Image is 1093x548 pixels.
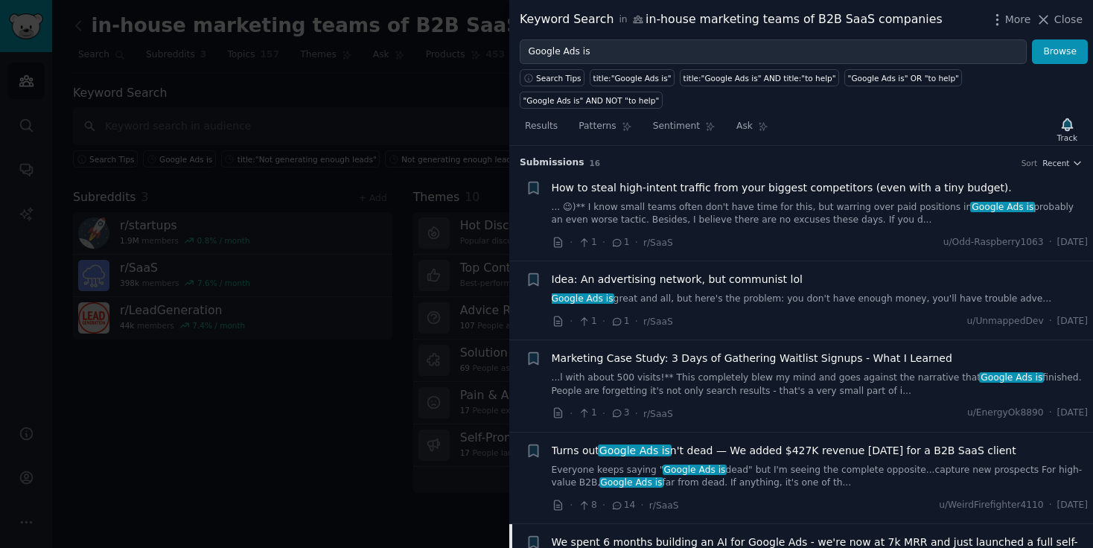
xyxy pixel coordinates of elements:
[967,315,1044,328] span: u/UnmappedDev
[1049,236,1052,249] span: ·
[602,406,605,421] span: ·
[1042,158,1069,168] span: Recent
[552,201,1089,227] a: ... 😉)** I know small teams often don't have time for this, but warring over paid positions inGoo...
[578,236,596,249] span: 1
[736,120,753,133] span: Ask
[643,409,673,419] span: r/SaaS
[552,293,1089,306] a: Google Ads isgreat and all, but here's the problem: you don't have enough money, you'll have trou...
[611,407,629,420] span: 3
[1057,315,1088,328] span: [DATE]
[590,159,601,168] span: 16
[990,12,1031,28] button: More
[570,406,573,421] span: ·
[1057,407,1088,420] span: [DATE]
[536,73,581,83] span: Search Tips
[663,465,727,475] span: Google Ads is
[525,120,558,133] span: Results
[635,235,638,250] span: ·
[731,115,774,145] a: Ask
[611,315,629,328] span: 1
[578,407,596,420] span: 1
[552,464,1089,490] a: Everyone keeps saying "Google Ads isdead" but I'm seeing the complete opposite...capture new pros...
[520,156,584,170] span: Submission s
[1049,315,1052,328] span: ·
[550,293,615,304] span: Google Ads is
[570,235,573,250] span: ·
[649,500,679,511] span: r/SaaS
[520,92,663,109] a: "Google Ads is" AND NOT "to help"
[602,497,605,513] span: ·
[520,69,584,86] button: Search Tips
[598,445,671,456] span: Google Ads is
[552,180,1012,196] a: How to steal high-intent traffic from your biggest competitors (even with a tiny budget).
[979,372,1044,383] span: Google Ads is
[578,315,596,328] span: 1
[970,202,1035,212] span: Google Ads is
[520,10,943,29] div: Keyword Search in-house marketing teams of B2B SaaS companies
[552,351,952,366] a: Marketing Case Study: 3 Days of Gathering Waitlist Signups - What I Learned
[578,499,596,512] span: 8
[635,313,638,329] span: ·
[635,406,638,421] span: ·
[1057,236,1088,249] span: [DATE]
[1052,114,1083,145] button: Track
[552,372,1089,398] a: ...l with about 500 visits!** This completely blew my mind and goes against the narrative thatGoo...
[1049,499,1052,512] span: ·
[590,69,675,86] a: title:"Google Ads is"
[1057,133,1077,143] div: Track
[579,120,616,133] span: Patterns
[640,497,643,513] span: ·
[1042,158,1083,168] button: Recent
[848,73,959,83] div: "Google Ads is" OR "to help"
[1005,12,1031,28] span: More
[643,238,673,248] span: r/SaaS
[619,13,627,27] span: in
[611,499,635,512] span: 14
[552,443,1016,459] a: Turns outGoogle Ads isn't dead — We added $427K revenue [DATE] for a B2B SaaS client
[683,73,836,83] div: title:"Google Ads is" AND title:"to help"
[1054,12,1083,28] span: Close
[602,235,605,250] span: ·
[520,39,1027,65] input: Try a keyword related to your business
[653,120,700,133] span: Sentiment
[1022,158,1038,168] div: Sort
[1049,407,1052,420] span: ·
[552,443,1016,459] span: Turns out n't dead — We added $427K revenue [DATE] for a B2B SaaS client
[943,236,1044,249] span: u/Odd-Raspberry1063
[552,272,803,287] a: Idea: An advertising network, but communist lol
[523,95,660,106] div: "Google Ads is" AND NOT "to help"
[844,69,962,86] a: "Google Ads is" OR "to help"
[939,499,1044,512] span: u/WeirdFirefighter4110
[602,313,605,329] span: ·
[1032,39,1088,65] button: Browse
[570,313,573,329] span: ·
[611,236,629,249] span: 1
[680,69,839,86] a: title:"Google Ads is" AND title:"to help"
[520,115,563,145] a: Results
[643,316,673,327] span: r/SaaS
[570,497,573,513] span: ·
[1057,499,1088,512] span: [DATE]
[967,407,1044,420] span: u/EnergyOk8890
[599,477,664,488] span: Google Ads is
[648,115,721,145] a: Sentiment
[1036,12,1083,28] button: Close
[573,115,637,145] a: Patterns
[593,73,672,83] div: title:"Google Ads is"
